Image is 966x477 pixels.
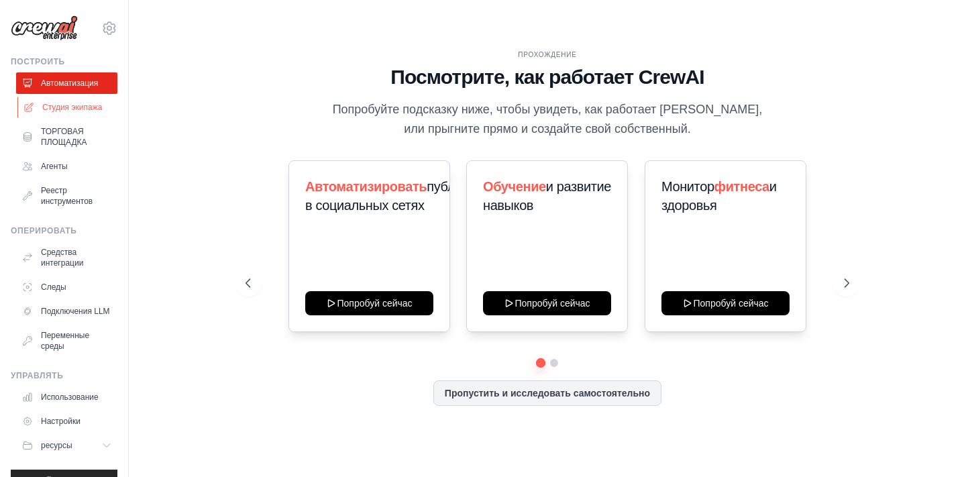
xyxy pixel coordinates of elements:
[16,180,117,212] a: Реестр инструментов
[661,179,777,213] span: и здоровья
[16,411,117,432] a: Настройки
[661,291,790,315] button: Попробуй сейчас
[305,291,433,315] button: Попробуй сейчас
[483,179,546,194] span: Обучение
[11,370,117,381] div: Управлять
[322,100,773,140] p: Попробуйте подсказку ниже, чтобы увидеть, как работает [PERSON_NAME], или прыгните прямо и создай...
[17,97,119,118] a: Студия экипажа
[305,179,427,194] span: Автоматизировать
[714,179,769,194] span: фитнеса
[16,301,117,322] a: Подключения LLM
[41,440,72,451] span: ресурсы
[16,242,117,274] a: Средства интеграции
[483,179,611,213] span: и развитие навыков
[16,121,117,153] a: ТОРГОВАЯ ПЛОЩАДКА
[433,380,661,406] button: Пропустить и исследовать самостоятельно
[16,276,117,298] a: Следы
[11,225,117,236] div: ОПЕРИРОВАТЬ
[16,435,117,456] button: ресурсы
[899,413,966,477] iframe: Виджет чата
[661,179,714,194] span: Монитор
[899,413,966,477] div: Видит чат
[11,15,78,41] img: Логотип
[16,325,117,357] a: Переменные среды
[483,291,611,315] button: Попробуй сейчас
[11,56,117,67] div: Построить
[16,386,117,408] a: Использование
[16,72,117,94] a: Автоматизация
[16,156,117,177] a: Агенты
[246,50,849,60] div: ПРОХОЖДЕНИЕ
[246,65,849,89] h1: Посмотрите, как работает CrewAI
